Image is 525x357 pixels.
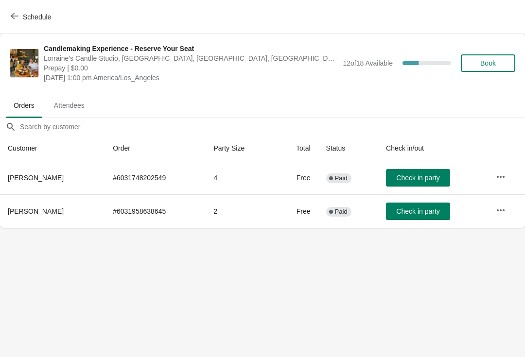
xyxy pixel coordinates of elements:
[44,73,338,83] span: [DATE] 1:00 pm America/Los_Angeles
[105,136,206,161] th: Order
[396,207,439,215] span: Check in party
[206,161,274,194] td: 4
[44,53,338,63] span: Lorraine's Candle Studio, [GEOGRAPHIC_DATA], [GEOGRAPHIC_DATA], [GEOGRAPHIC_DATA], [GEOGRAPHIC_DATA]
[274,194,318,228] td: Free
[206,194,274,228] td: 2
[5,8,59,26] button: Schedule
[8,174,64,182] span: [PERSON_NAME]
[378,136,488,161] th: Check in/out
[335,174,348,182] span: Paid
[8,207,64,215] span: [PERSON_NAME]
[23,13,51,21] span: Schedule
[44,63,338,73] span: Prepay | $0.00
[10,49,38,77] img: Candlemaking Experience - Reserve Your Seat
[19,118,525,136] input: Search by customer
[206,136,274,161] th: Party Size
[6,97,42,114] span: Orders
[274,136,318,161] th: Total
[46,97,92,114] span: Attendees
[480,59,496,67] span: Book
[343,59,393,67] span: 12 of 18 Available
[274,161,318,194] td: Free
[386,169,450,187] button: Check in party
[461,54,515,72] button: Book
[318,136,378,161] th: Status
[386,203,450,220] button: Check in party
[396,174,439,182] span: Check in party
[335,208,348,216] span: Paid
[44,44,338,53] span: Candlemaking Experience - Reserve Your Seat
[105,161,206,194] td: # 6031748202549
[105,194,206,228] td: # 6031958638645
